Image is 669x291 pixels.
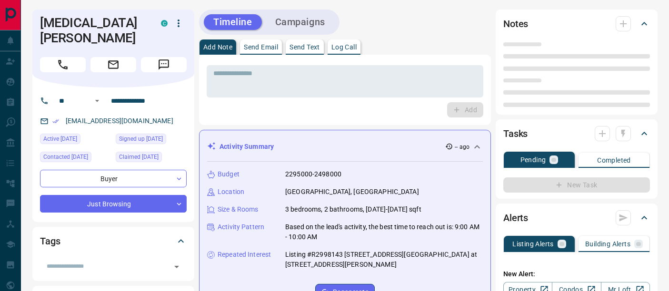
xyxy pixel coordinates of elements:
[66,117,173,125] a: [EMAIL_ADDRESS][DOMAIN_NAME]
[40,230,187,252] div: Tags
[43,152,88,162] span: Contacted [DATE]
[40,233,60,249] h2: Tags
[203,44,232,50] p: Add Note
[141,57,187,72] span: Message
[455,143,469,151] p: -- ago
[503,16,528,31] h2: Notes
[597,157,631,164] p: Completed
[503,126,528,141] h2: Tasks
[119,152,159,162] span: Claimed [DATE]
[218,187,244,197] p: Location
[331,44,357,50] p: Log Call
[40,15,147,46] h1: [MEDICAL_DATA][PERSON_NAME]
[40,152,111,165] div: Mon Aug 11 2025
[285,204,421,214] p: 3 bedrooms, 2 bathrooms, [DATE]-[DATE] sqft
[266,14,335,30] button: Campaigns
[520,156,546,163] p: Pending
[244,44,278,50] p: Send Email
[585,241,630,247] p: Building Alerts
[40,170,187,187] div: Buyer
[116,134,187,147] div: Fri Aug 01 2025
[503,210,528,225] h2: Alerts
[161,20,168,27] div: condos.ca
[91,95,103,107] button: Open
[52,118,59,125] svg: Email Verified
[503,12,650,35] div: Notes
[40,57,86,72] span: Call
[512,241,554,247] p: Listing Alerts
[503,206,650,229] div: Alerts
[90,57,136,72] span: Email
[503,269,650,279] p: New Alert:
[503,122,650,145] div: Tasks
[218,222,264,232] p: Activity Pattern
[285,250,483,270] p: Listing #R2998143 [STREET_ADDRESS][GEOGRAPHIC_DATA] at [STREET_ADDRESS][PERSON_NAME]
[285,169,341,179] p: 2295000-2498000
[116,152,187,165] div: Fri Aug 01 2025
[218,250,271,260] p: Repeated Interest
[218,169,240,179] p: Budget
[207,138,483,155] div: Activity Summary-- ago
[218,204,259,214] p: Size & Rooms
[119,134,163,144] span: Signed up [DATE]
[285,187,419,197] p: [GEOGRAPHIC_DATA], [GEOGRAPHIC_DATA]
[40,195,187,213] div: Just Browsing
[285,222,483,242] p: Based on the lead's activity, the best time to reach out is: 9:00 AM - 10:00 AM
[40,134,111,147] div: Fri Aug 01 2025
[220,142,274,152] p: Activity Summary
[204,14,262,30] button: Timeline
[43,134,77,144] span: Active [DATE]
[170,260,183,273] button: Open
[290,44,320,50] p: Send Text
